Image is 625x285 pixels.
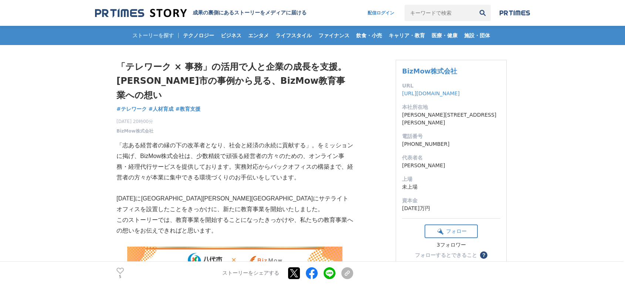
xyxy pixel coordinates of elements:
button: ？ [480,251,487,259]
button: フォロー [425,224,478,238]
a: 成果の裏側にあるストーリーをメディアに届ける 成果の裏側にあるストーリーをメディアに届ける [95,8,307,18]
div: 3フォロワー [425,242,478,248]
a: ファイナンス [315,26,352,45]
dt: URL [402,82,500,90]
span: 医療・健康 [429,32,460,39]
span: #人材育成 [149,106,174,112]
span: ？ [481,253,486,258]
h2: 成果の裏側にあるストーリーをメディアに届ける [193,10,307,16]
span: ライフスタイル [273,32,315,39]
a: #教育支援 [175,105,200,113]
span: 施設・団体 [461,32,493,39]
a: BizMow株式会社 [402,67,457,75]
img: prtimes [500,10,530,16]
p: 「志ある経営者の縁の下の改革者となり、社会と経済の永続に貢献する」。をミッションに掲げ、BizMow株式会社は、少数精鋭で頑張る経営者の方々のための、オンライン事務・経理代行サービスを提供してお... [116,140,353,183]
p: ストーリーをシェアする [222,270,279,277]
dd: [DATE]万円 [402,205,500,212]
a: #テレワーク [116,105,147,113]
p: [DATE]に[GEOGRAPHIC_DATA][PERSON_NAME][GEOGRAPHIC_DATA]にサテライトオフィスを設置したことをきっかけに、新たに教育事業を開始いたしました。 [116,193,353,215]
a: 飲食・小売 [353,26,385,45]
a: #人材育成 [149,105,174,113]
span: エンタメ [245,32,272,39]
a: テクノロジー [180,26,217,45]
dd: [PERSON_NAME] [402,162,500,169]
p: このストーリーでは、教育事業を開始することになったきっかけや、私たちの教育事業への想いをお伝えできればと思います。 [116,215,353,236]
span: テクノロジー [180,32,217,39]
a: 施設・団体 [461,26,493,45]
a: ビジネス [218,26,244,45]
dt: 本社所在地 [402,103,500,111]
a: 配信ログイン [360,5,402,21]
dt: 資本金 [402,197,500,205]
dd: 未上場 [402,183,500,191]
span: 飲食・小売 [353,32,385,39]
span: [DATE] 20時00分 [116,118,153,125]
div: フォローするとできること [415,253,477,258]
button: 検索 [474,5,491,21]
span: ファイナンス [315,32,352,39]
dt: 上場 [402,175,500,183]
p: 5 [116,275,124,279]
input: キーワードで検索 [405,5,474,21]
dd: [PERSON_NAME][STREET_ADDRESS][PERSON_NAME] [402,111,500,127]
a: [URL][DOMAIN_NAME] [402,90,460,96]
a: BizMow株式会社 [116,128,153,134]
dd: [PHONE_NUMBER] [402,140,500,148]
h1: 「テレワーク × 事務」の活用で人と企業の成長を支援。[PERSON_NAME]市の事例から見る、BizMow教育事業への想い [116,60,353,102]
dt: 電話番号 [402,133,500,140]
span: #テレワーク [116,106,147,112]
a: エンタメ [245,26,272,45]
a: 医療・健康 [429,26,460,45]
a: ライフスタイル [273,26,315,45]
img: 成果の裏側にあるストーリーをメディアに届ける [95,8,187,18]
dt: 代表者名 [402,154,500,162]
a: キャリア・教育 [386,26,428,45]
span: ビジネス [218,32,244,39]
span: #教育支援 [175,106,200,112]
span: キャリア・教育 [386,32,428,39]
